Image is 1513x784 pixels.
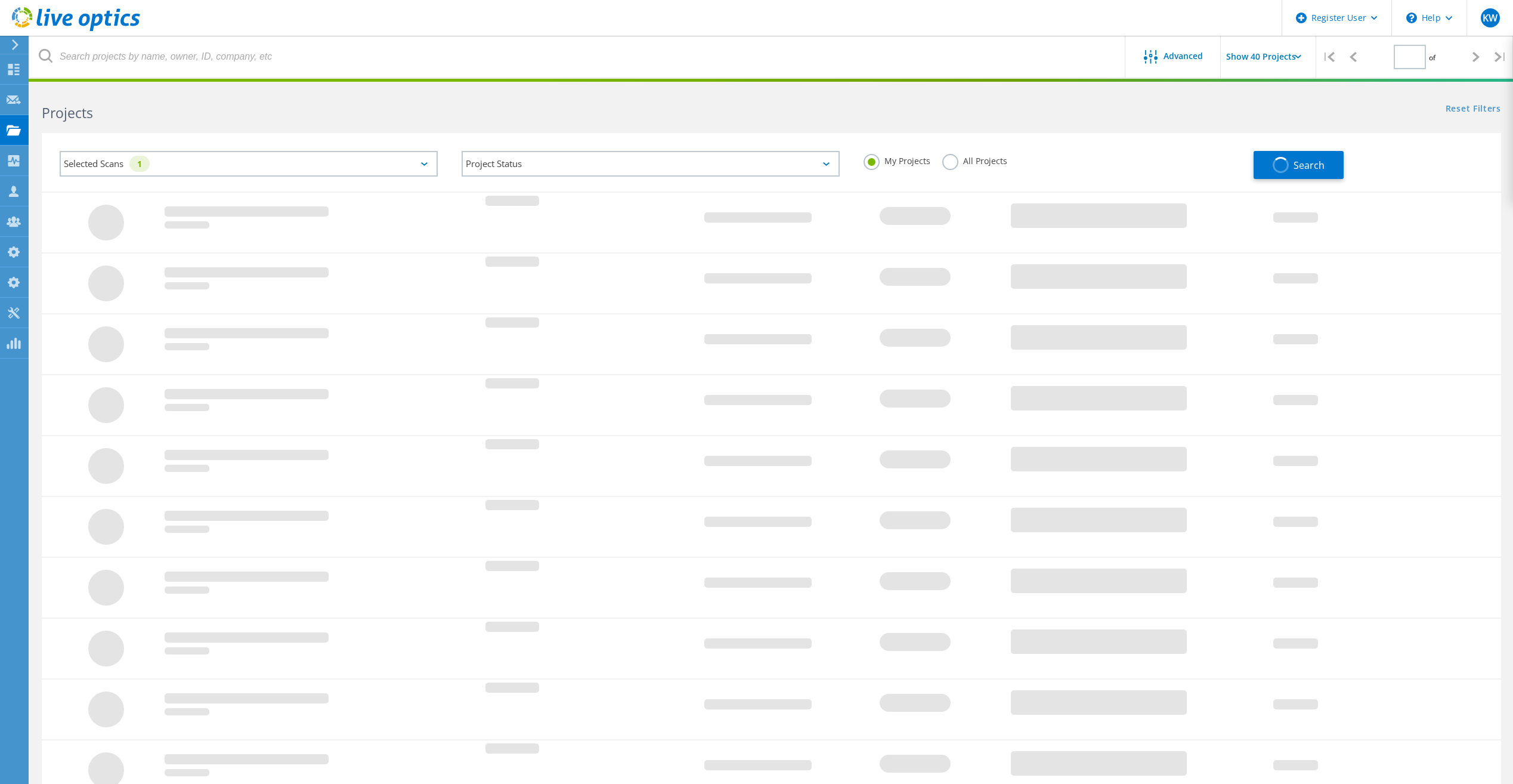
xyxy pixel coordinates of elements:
span: of [1429,53,1435,63]
span: KW [1483,13,1497,23]
label: My Projects [864,154,930,165]
a: Reset Filters [1446,104,1501,115]
input: Search projects by name, owner, ID, company, etc [30,36,1126,78]
span: Search [1294,159,1325,172]
button: Search [1254,151,1344,179]
span: Advanced [1164,52,1203,60]
div: 1 [129,156,150,172]
b: Projects [42,103,93,122]
div: Selected Scans [60,151,438,177]
div: | [1489,36,1513,78]
svg: \n [1406,13,1417,23]
div: Project Status [462,151,840,177]
div: | [1316,36,1341,78]
a: Live Optics Dashboard [12,25,140,33]
label: All Projects [942,154,1007,165]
